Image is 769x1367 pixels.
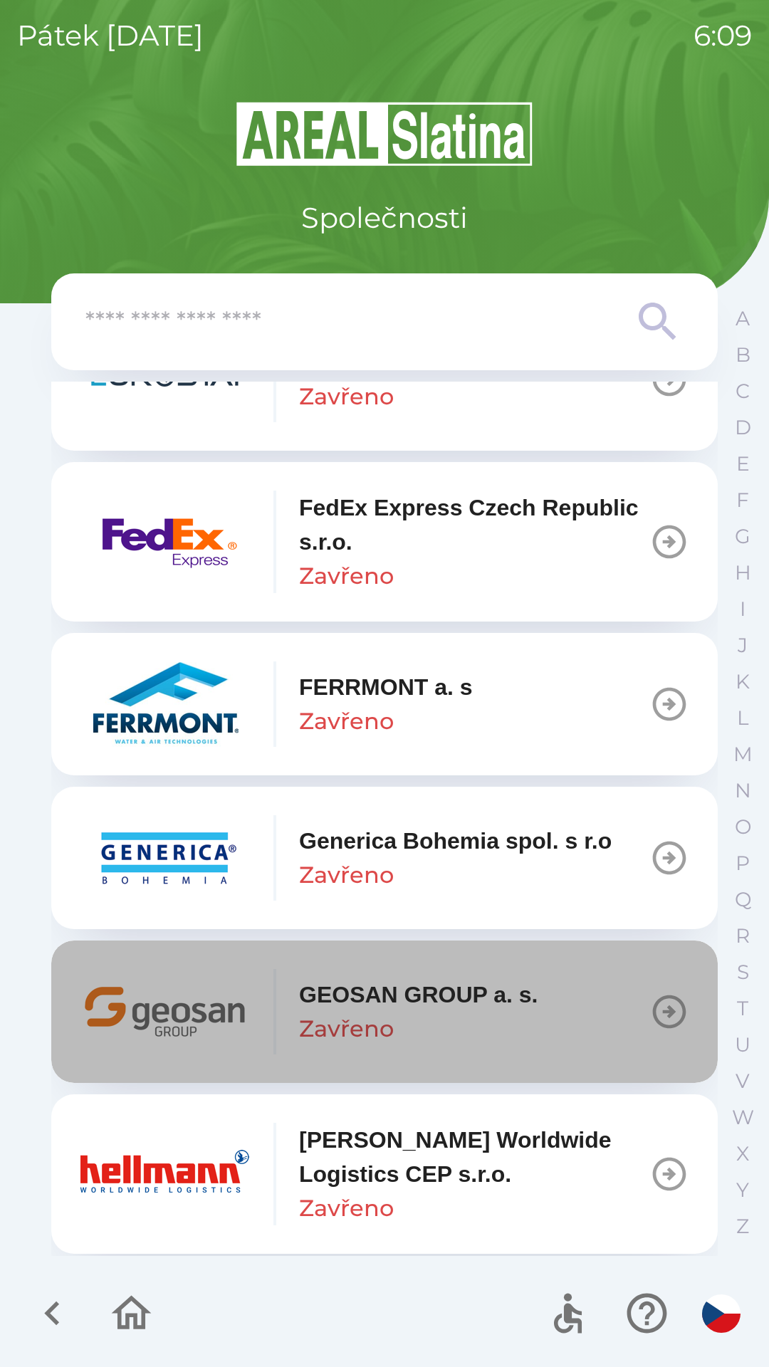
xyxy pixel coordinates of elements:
button: W [725,1099,760,1136]
button: M [725,736,760,772]
img: Logo [51,100,718,168]
p: FedEx Express Czech Republic s.r.o. [299,491,649,559]
button: E [725,446,760,482]
img: 2d0f160c-8066-4e97-b905-bdbb1d40da95.png [80,815,251,901]
p: L [737,706,748,730]
button: L [725,700,760,736]
button: J [725,627,760,664]
p: O [735,815,751,839]
button: O [725,809,760,845]
p: P [736,851,750,876]
p: S [737,960,749,985]
img: 98ea5172-34ba-4419-87a8-0d007c49ac56.png [80,1131,251,1217]
p: J [738,633,748,658]
button: [PERSON_NAME] Worldwide Logistics CEP s.r.o.Zavřeno [51,1094,718,1254]
button: P [725,845,760,881]
p: Zavřeno [299,858,394,892]
p: Zavřeno [299,379,394,414]
button: F [725,482,760,518]
p: F [736,488,749,513]
p: G [735,524,750,549]
p: Z [736,1214,749,1239]
img: 9628c4f9-4b20-49bf-95b3-33574c53cd6f.png [80,969,251,1054]
button: B [725,337,760,373]
button: X [725,1136,760,1172]
p: I [740,597,746,622]
button: G [725,518,760,555]
button: N [725,772,760,809]
p: C [736,379,750,404]
p: Zavřeno [299,1191,394,1225]
button: GEOSAN GROUP a. s.Zavřeno [51,941,718,1083]
p: T [737,996,748,1021]
p: pátek [DATE] [17,14,204,57]
p: R [736,923,750,948]
img: 273cd49a-9785-4561-814d-eb2d56825dbd.png [80,661,251,747]
p: Společnosti [301,197,468,239]
p: V [736,1069,750,1094]
p: Y [736,1178,749,1203]
p: E [736,451,750,476]
p: X [736,1141,749,1166]
button: Generica Bohemia spol. s r.oZavřeno [51,787,718,929]
button: K [725,664,760,700]
p: [PERSON_NAME] Worldwide Logistics CEP s.r.o. [299,1123,649,1191]
button: FedEx Express Czech Republic s.r.o.Zavřeno [51,462,718,622]
p: W [732,1105,754,1130]
p: A [736,306,750,331]
button: I [725,591,760,627]
p: H [735,560,751,585]
p: Generica Bohemia spol. s r.o [299,824,612,858]
p: B [736,342,750,367]
button: T [725,990,760,1027]
p: N [735,778,751,803]
button: U [725,1027,760,1063]
button: R [725,918,760,954]
button: A [725,300,760,337]
button: C [725,373,760,409]
p: K [736,669,750,694]
p: GEOSAN GROUP a. s. [299,978,538,1012]
button: Q [725,881,760,918]
p: FERRMONT a. s [299,670,473,704]
p: D [735,415,751,440]
button: V [725,1063,760,1099]
button: Y [725,1172,760,1208]
p: Q [735,887,751,912]
button: Z [725,1208,760,1245]
img: 4ce18c3f-dc5f-4c08-bd09-4be314d27d62.png [80,499,251,585]
button: FERRMONT a. sZavřeno [51,633,718,775]
p: U [735,1032,750,1057]
button: D [725,409,760,446]
p: Zavřeno [299,559,394,593]
p: Zavřeno [299,704,394,738]
p: Zavřeno [299,1012,394,1046]
img: cs flag [702,1294,741,1333]
p: 6:09 [694,14,752,57]
button: H [725,555,760,591]
button: S [725,954,760,990]
p: M [733,742,753,767]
